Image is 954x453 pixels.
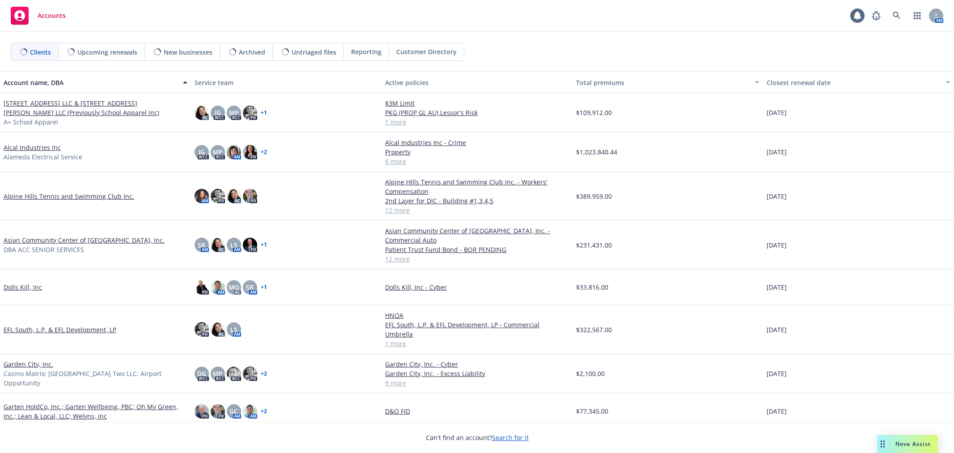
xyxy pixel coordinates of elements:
[385,147,569,157] a: Property
[261,371,267,376] a: + 2
[4,325,116,334] a: EFL South, L.P. & EFL Development, LP
[4,359,53,369] a: Garden City, Inc.
[4,402,187,421] a: Garten HoldCo, Inc.; Garten Wellbeing, PBC; Oh My Green, Inc.; Lean & Local, LLC; Welyns, Inc
[385,282,569,292] a: Dolls Kill, Inc - Cyber
[877,435,888,453] div: Drag to move
[195,106,209,120] img: photo
[243,404,257,419] img: photo
[215,108,221,117] span: JG
[867,7,885,25] a: Report a Bug
[576,369,605,378] span: $2,100.00
[239,47,265,57] span: Archived
[243,189,257,203] img: photo
[385,98,569,108] a: $3M Limit
[261,409,267,414] a: + 2
[385,406,569,416] a: D&O FID
[4,369,187,388] span: Casino Matrix; [GEOGRAPHIC_DATA] Two LLC; Airport Opportunity
[4,192,134,201] a: Alpine Hills Tennis and Swimming Club Inc.
[229,406,238,416] span: GC
[895,440,931,448] span: Nova Assist
[576,282,608,292] span: $33,816.00
[385,320,569,339] a: EFL South, L.P. & EFL Development, LP - Commercial Umbrella
[576,108,612,117] span: $109,912.00
[246,282,254,292] span: SR
[230,240,237,250] span: LS
[195,280,209,295] img: photo
[908,7,926,25] a: Switch app
[385,108,569,117] a: PKG (PROP GL AU) Lessor's Risk
[767,282,787,292] span: [DATE]
[7,3,69,28] a: Accounts
[229,108,239,117] span: MP
[767,325,787,334] span: [DATE]
[385,177,569,196] a: Alpine Hills Tennis and Swimming Club Inc. - Workers' Compensation
[198,240,205,250] span: SR
[396,47,457,56] span: Customer Directory
[576,325,612,334] span: $322,567.00
[576,406,608,416] span: $77,345.00
[385,378,569,388] a: 9 more
[385,254,569,264] a: 12 more
[385,205,569,215] a: 12 more
[227,145,241,159] img: photo
[767,240,787,250] span: [DATE]
[4,78,178,87] div: Account name, DBA
[195,322,209,337] img: photo
[767,108,787,117] span: [DATE]
[4,98,187,117] a: [STREET_ADDRESS] LLC & [STREET_ADDRESS][PERSON_NAME] LLC (Previously School Apparel Inc)
[227,367,241,381] img: photo
[767,406,787,416] span: [DATE]
[227,189,241,203] img: photo
[351,47,382,56] span: Reporting
[426,433,529,442] span: Can't find an account?
[195,404,209,419] img: photo
[492,433,529,442] a: Search for it
[385,138,569,147] a: Alcal Industries Inc - Crime
[767,369,787,378] span: [DATE]
[4,282,42,292] a: Dolls Kill, Inc
[261,110,267,115] a: + 1
[77,47,137,57] span: Upcoming renewals
[195,189,209,203] img: photo
[4,235,165,245] a: Asian Community Center of [GEOGRAPHIC_DATA], Inc.
[385,196,569,205] a: 2nd Layer for DIC - Building #1,3,4,5
[211,404,225,419] img: photo
[243,238,257,252] img: photo
[877,435,938,453] button: Nova Assist
[576,240,612,250] span: $231,431.00
[572,72,763,93] button: Total premiums
[385,311,569,320] a: HNOA
[4,117,58,127] span: A+ School Apparel
[261,150,267,155] a: + 2
[211,322,225,337] img: photo
[30,47,51,57] span: Clients
[211,280,225,295] img: photo
[385,78,569,87] div: Active policies
[385,359,569,369] a: Garden City, Inc. - Cyber
[230,325,237,334] span: LS
[199,147,205,157] span: JG
[576,192,612,201] span: $389,959.00
[213,369,223,378] span: MP
[261,242,267,248] a: + 1
[576,147,617,157] span: $1,023,840.44
[767,147,787,157] span: [DATE]
[4,245,84,254] span: DBA ACC SENIOR SERVICES
[385,339,569,348] a: 1 more
[229,282,239,292] span: MQ
[243,367,257,381] img: photo
[191,72,382,93] button: Service team
[385,226,569,245] a: Asian Community Center of [GEOGRAPHIC_DATA], Inc. - Commercial Auto
[197,369,206,378] span: DG
[243,106,257,120] img: photo
[763,72,954,93] button: Closest renewal date
[382,72,572,93] button: Active policies
[888,7,906,25] a: Search
[261,285,267,290] a: + 1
